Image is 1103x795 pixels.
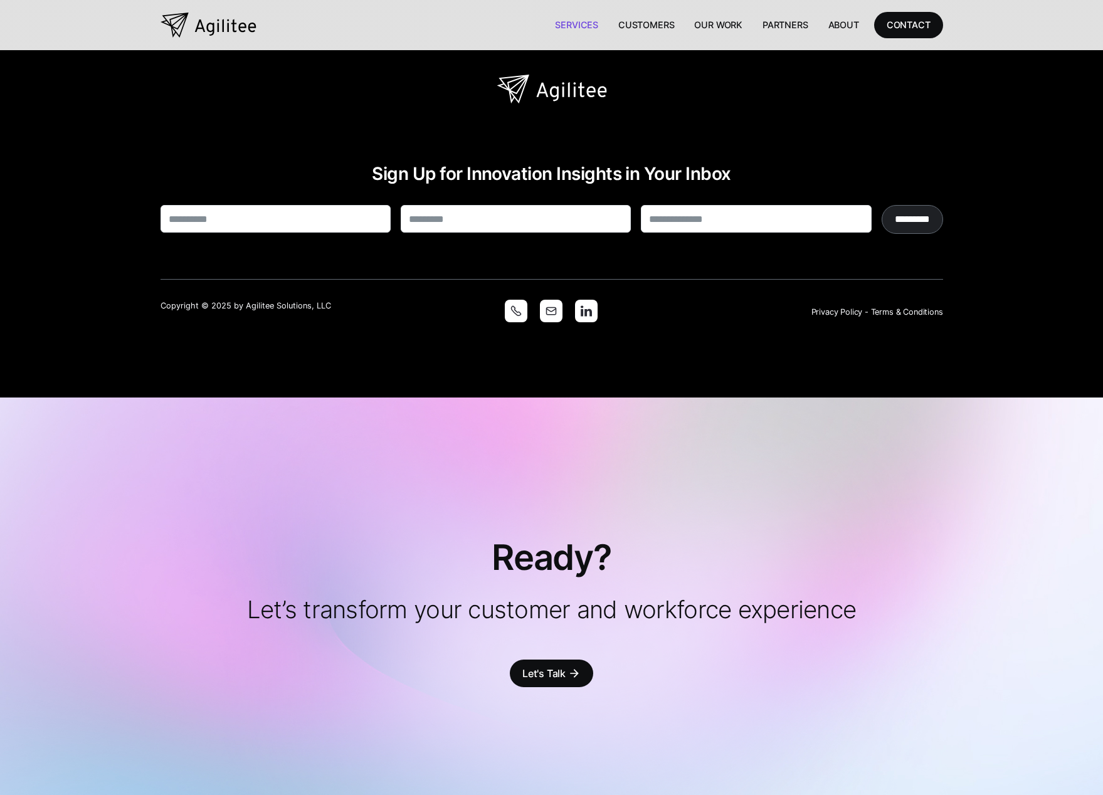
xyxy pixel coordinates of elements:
a: Partners [752,12,818,38]
a: Customers [608,12,684,38]
form: Innovation Insights [161,205,943,241]
a: Privacy Policy - Terms & Conditions [811,307,943,317]
a: CONTACT [874,12,943,38]
div: Copyright © 2025 by Agilitee Solutions, LLC [161,300,414,312]
div: CONTACT [887,17,931,33]
a: Let's Talkarrow_forward [510,660,593,687]
h2: Sign Up for Innovation Insights in Your Inbox [161,163,943,185]
a: About [818,12,869,38]
div: Let's Talk [522,665,566,682]
a: Our Work [684,12,752,38]
h2: Ready? [492,535,611,579]
div: arrow_forward [568,667,581,680]
a: Services [545,12,608,38]
p: Let’s transform your customer and workforce experience [184,594,919,624]
a: home [161,13,256,38]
